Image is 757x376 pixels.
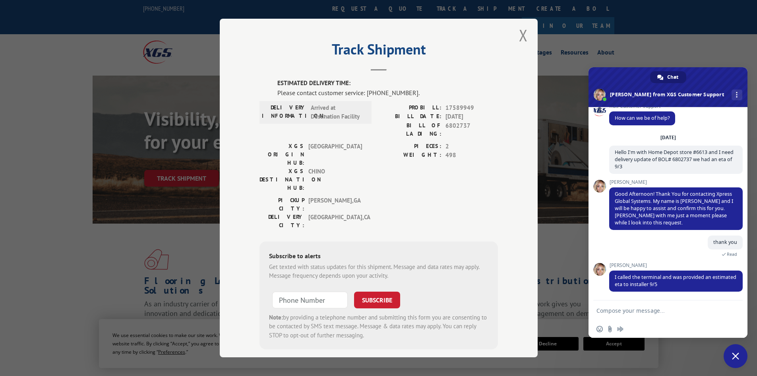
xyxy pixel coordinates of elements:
[660,135,676,140] div: [DATE]
[308,196,362,213] span: [PERSON_NAME] , GA
[609,179,743,185] span: [PERSON_NAME]
[277,88,498,97] div: Please contact customer service: [PHONE_NUMBER].
[354,292,400,308] button: SUBSCRIBE
[445,142,498,151] span: 2
[277,79,498,88] label: ESTIMATED DELIVERY TIME:
[609,263,743,268] span: [PERSON_NAME]
[269,251,488,263] div: Subscribe to alerts
[259,44,498,59] h2: Track Shipment
[308,142,362,167] span: [GEOGRAPHIC_DATA]
[259,142,304,167] label: XGS ORIGIN HUB:
[617,326,623,332] span: Audio message
[269,314,283,321] strong: Note:
[667,71,678,83] span: Chat
[259,213,304,230] label: DELIVERY CITY:
[615,191,733,226] span: Good Afternoon! Thank You for contacting Xpress Global Systems. My name is [PERSON_NAME] and I wi...
[724,344,747,368] a: Close chat
[269,263,488,281] div: Get texted with status updates for this shipment. Message and data rates may apply. Message frequ...
[596,300,724,320] textarea: Compose your message...
[650,71,686,83] a: Chat
[607,326,613,332] span: Send a file
[445,121,498,138] span: 6802737
[379,142,441,151] label: PIECES:
[615,149,734,170] span: Hello I'm with Home Depot store #6613 and I need delivery update of BOL# 6802737 we had an eta of...
[445,103,498,113] span: 17589949
[308,167,362,192] span: CHINO
[445,151,498,160] span: 498
[519,25,528,46] button: Close modal
[615,274,736,288] span: I called the terminal and was provided an estimated eta to installer 9/5
[596,326,603,332] span: Insert an emoji
[379,151,441,160] label: WEIGHT:
[445,112,498,121] span: [DATE]
[713,239,737,245] span: thank you
[259,196,304,213] label: PICKUP CITY:
[262,103,307,121] label: DELIVERY INFORMATION:
[615,115,670,121] span: How can we be of help?
[379,103,441,113] label: PROBILL:
[379,121,441,138] label: BILL OF LADING:
[727,251,737,257] span: Read
[269,313,488,340] div: by providing a telephone number and submitting this form you are consenting to be contacted by SM...
[308,213,362,230] span: [GEOGRAPHIC_DATA] , CA
[379,112,441,121] label: BILL DATE:
[311,103,364,121] span: Arrived at Destination Facility
[272,292,348,308] input: Phone Number
[259,167,304,192] label: XGS DESTINATION HUB:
